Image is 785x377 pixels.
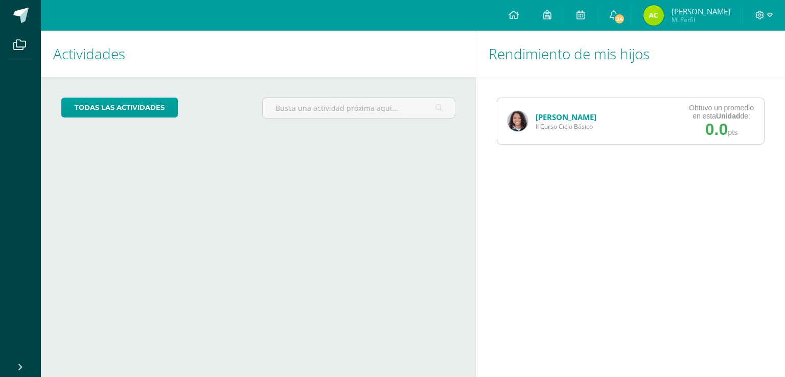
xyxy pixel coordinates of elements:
[672,15,730,24] span: Mi Perfil
[716,112,740,120] strong: Unidad
[672,6,730,16] span: [PERSON_NAME]
[536,112,596,122] a: [PERSON_NAME]
[643,5,664,26] img: a2981e156c5488ab61ea97d2bec4a841.png
[263,98,454,118] input: Busca una actividad próxima aquí...
[728,128,737,136] span: pts
[536,122,596,131] span: II Curso Ciclo Básico
[507,111,528,131] img: 161ac3f44f90b04c0aaba641fb3f251e.png
[689,104,754,120] div: Obtuvo un promedio en esta de:
[61,98,178,117] a: todas las Actividades
[614,13,625,25] span: 24
[705,120,728,138] span: 0.0
[489,31,773,77] h1: Rendimiento de mis hijos
[53,31,464,77] h1: Actividades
